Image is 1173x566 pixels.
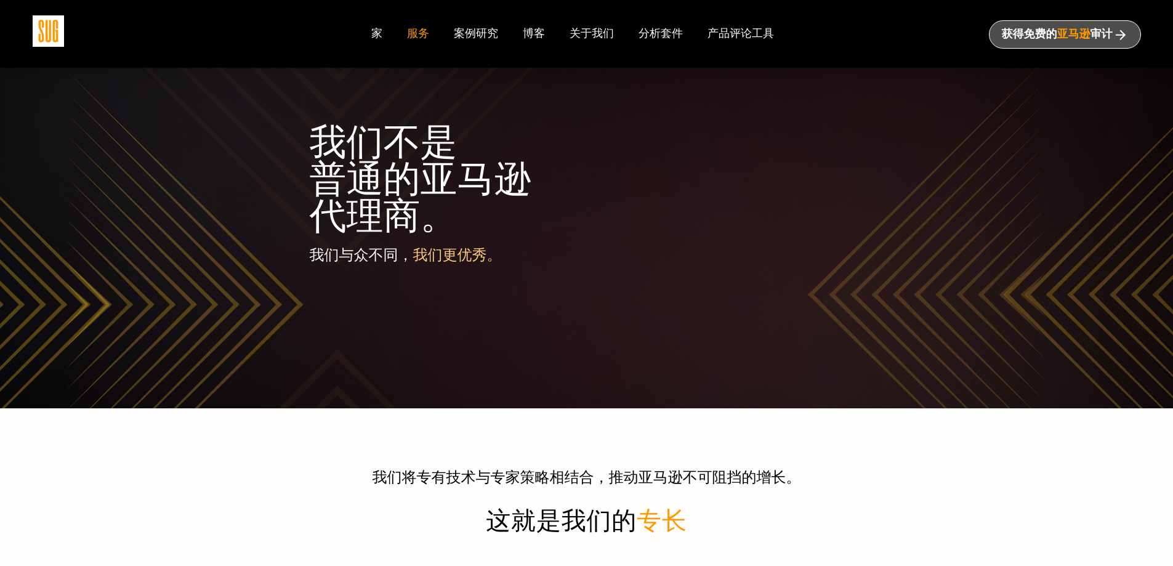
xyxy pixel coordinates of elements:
a: 分析套件 [639,27,683,41]
font: 的 [611,504,637,536]
font: 产品评论工具 [707,26,774,41]
font: 关于我们 [570,26,614,41]
font: 获得免费的 [1002,28,1057,41]
font: 服务 [407,26,429,41]
font: 代理商。 [310,190,458,240]
font: 博客 [523,26,545,41]
img: 糖 [33,15,64,47]
font: 我们不是 [310,116,458,166]
a: 博客 [523,27,545,41]
font: 这就是我们 [486,504,611,536]
a: 家 [371,27,382,41]
font: 我们更优秀。 [413,245,502,264]
font: 亚马逊 [1057,28,1090,41]
font: 我们与众不同， [310,245,413,264]
font: 普通的亚马逊 [310,153,531,203]
font: 审计 [1090,28,1113,41]
font: 我们将专有技术与专家策略相结合，推动亚马逊不可阻挡的增长。 [373,467,801,487]
font: 专长 [637,504,687,536]
a: 产品评论工具 [707,27,774,41]
a: 案例研究 [454,27,498,41]
a: 关于我们 [570,27,614,41]
a: 服务 [407,27,429,41]
a: 获得免费的亚马逊审计 [989,20,1141,49]
font: 分析套件 [639,26,683,41]
font: 家 [371,26,382,41]
font: 案例研究 [454,26,498,41]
